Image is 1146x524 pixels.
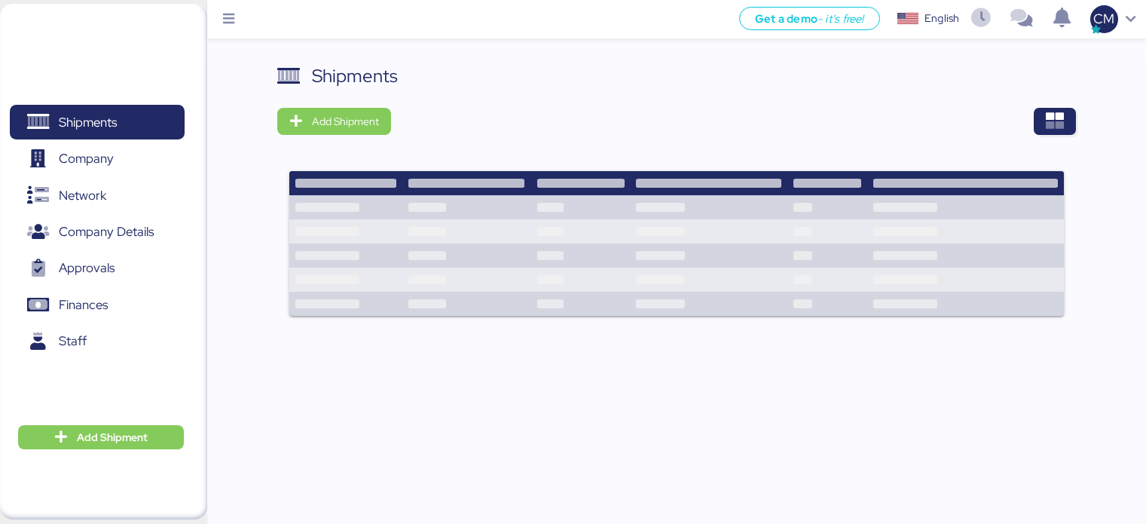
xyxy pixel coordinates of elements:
span: Finances [59,294,108,316]
span: Shipments [59,112,117,133]
span: Staff [59,330,87,352]
span: Network [59,185,106,207]
a: Shipments [10,105,185,139]
span: Company [59,148,114,170]
a: Company [10,142,185,176]
a: Finances [10,288,185,323]
button: Add Shipment [277,108,391,135]
a: Network [10,178,185,213]
span: CM [1093,9,1114,29]
button: Menu [216,7,242,32]
a: Company Details [10,215,185,250]
span: Add Shipment [312,112,379,130]
div: Shipments [312,63,398,90]
span: Add Shipment [77,428,148,446]
span: Approvals [59,257,115,279]
span: Company Details [59,221,154,243]
a: Staff [10,324,185,359]
div: English [924,11,959,26]
button: Add Shipment [18,425,184,449]
a: Approvals [10,251,185,286]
